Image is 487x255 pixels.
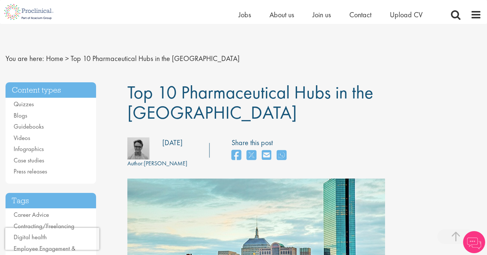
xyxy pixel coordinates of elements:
span: Top 10 Pharmaceutical Hubs in the [GEOGRAPHIC_DATA] [71,54,240,63]
a: Join us [313,10,331,19]
a: share on whats app [277,148,286,164]
a: Upload CV [390,10,423,19]
img: fb6cd5f0-fa1d-4d4c-83a8-08d6cc4cf00b [127,137,149,159]
a: Blogs [14,111,27,119]
a: Quizzes [14,100,34,108]
iframe: reCAPTCHA [5,228,99,250]
span: Author: [127,159,144,167]
h3: Content types [6,82,96,98]
a: breadcrumb link [46,54,63,63]
div: [PERSON_NAME] [127,159,187,168]
a: Case studies [14,156,44,164]
a: Jobs [239,10,251,19]
a: Videos [14,134,30,142]
span: You are here: [6,54,44,63]
label: Share this post [232,137,290,148]
div: [DATE] [162,137,183,148]
a: Career Advice [14,211,49,219]
a: Infographics [14,145,44,153]
a: share on facebook [232,148,241,164]
h3: Tags [6,193,96,209]
a: Press releases [14,167,47,175]
a: share on email [262,148,271,164]
span: Top 10 Pharmaceutical Hubs in the [GEOGRAPHIC_DATA] [127,80,373,124]
span: > [65,54,69,63]
a: Contact [349,10,371,19]
a: Guidebooks [14,122,44,130]
a: Contracting/Freelancing [14,222,74,230]
a: share on twitter [247,148,256,164]
a: About us [269,10,294,19]
img: Chatbot [463,231,485,253]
